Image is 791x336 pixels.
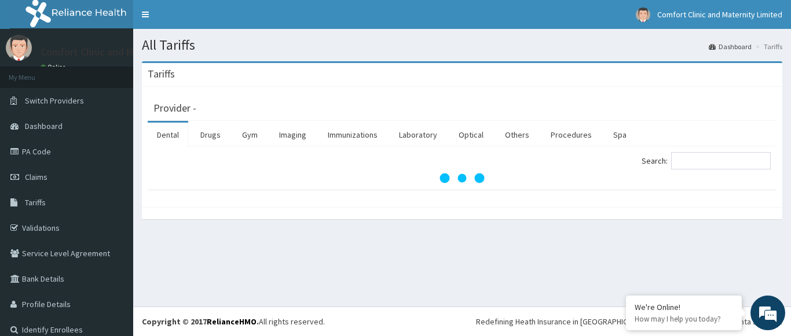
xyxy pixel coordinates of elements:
img: User Image [6,35,32,61]
a: Dental [148,123,188,147]
div: Redefining Heath Insurance in [GEOGRAPHIC_DATA] using Telemedicine and Data Science! [476,316,782,327]
p: How may I help you today? [635,314,733,324]
span: Comfort Clinic and Maternity Limited [657,9,782,20]
a: Dashboard [709,42,752,51]
svg: audio-loading [439,155,485,201]
a: Optical [449,123,493,147]
h1: All Tariffs [142,38,782,53]
span: Claims [25,172,47,182]
li: Tariffs [753,42,782,51]
h3: Tariffs [148,69,175,79]
a: RelianceHMO [207,316,257,327]
p: Comfort Clinic and Maternity Limited [41,47,207,57]
span: Tariffs [25,197,46,208]
div: We're Online! [635,302,733,312]
strong: Copyright © 2017 . [142,316,259,327]
a: Immunizations [318,123,387,147]
h3: Provider - [153,103,196,113]
span: Dashboard [25,121,63,131]
a: Imaging [270,123,316,147]
a: Laboratory [390,123,446,147]
a: Spa [604,123,636,147]
img: User Image [636,8,650,22]
span: Switch Providers [25,95,84,106]
a: Drugs [191,123,230,147]
a: Online [41,63,68,71]
a: Procedures [541,123,601,147]
a: Gym [233,123,267,147]
input: Search: [671,152,771,169]
label: Search: [642,152,771,169]
footer: All rights reserved. [133,307,791,336]
a: Others [496,123,539,147]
